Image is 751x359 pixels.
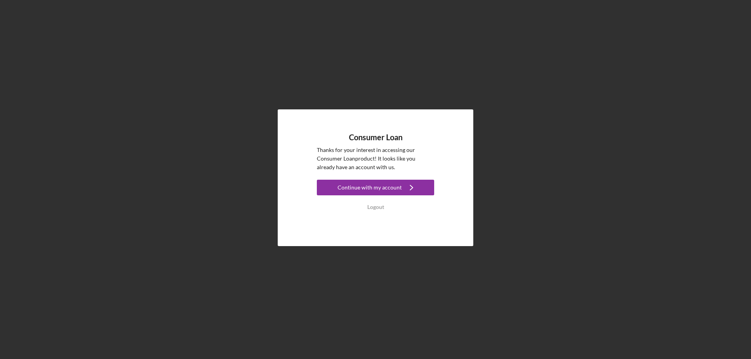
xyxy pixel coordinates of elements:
[349,133,402,142] h4: Consumer Loan
[317,180,434,195] button: Continue with my account
[367,199,384,215] div: Logout
[338,180,402,195] div: Continue with my account
[317,199,434,215] button: Logout
[317,180,434,197] a: Continue with my account
[317,146,434,172] p: Thanks for your interest in accessing our Consumer Loan product! It looks like you already have a...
